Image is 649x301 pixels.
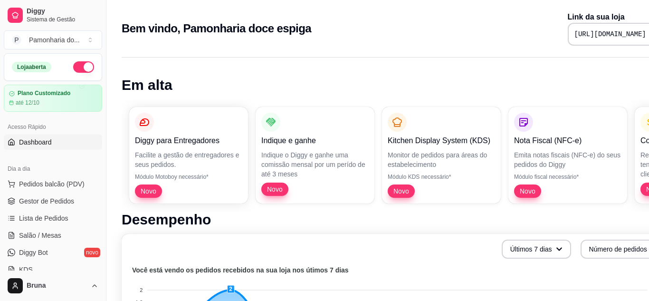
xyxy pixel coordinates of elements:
span: P [12,35,21,45]
tspan: 2 [140,287,143,293]
button: Kitchen Display System (KDS)Monitor de pedidos para áreas do estabelecimentoMódulo KDS necessário... [382,107,501,204]
div: Acesso Rápido [4,119,102,135]
span: Bruna [27,282,87,290]
button: Últimos 7 dias [502,240,571,259]
span: Lista de Pedidos [19,214,68,223]
span: Pedidos balcão (PDV) [19,179,85,189]
text: Você está vendo os pedidos recebidos na sua loja nos útimos 7 dias [132,266,349,274]
div: Pamonharia do ... [29,35,80,45]
button: Bruna [4,274,102,297]
a: DiggySistema de Gestão [4,4,102,27]
span: Sistema de Gestão [27,16,98,23]
a: Gestor de Pedidos [4,194,102,209]
span: Dashboard [19,137,52,147]
p: Módulo KDS necessário* [388,173,495,181]
p: Módulo Motoboy necessário* [135,173,242,181]
button: Indique e ganheIndique o Diggy e ganhe uma comissão mensal por um perído de até 3 mesesNovo [256,107,374,204]
p: Diggy para Entregadores [135,135,242,146]
span: Diggy Bot [19,248,48,257]
span: Novo [263,184,286,194]
span: KDS [19,265,33,274]
button: Pedidos balcão (PDV) [4,176,102,192]
p: Indique o Diggy e ganhe uma comissão mensal por um perído de até 3 meses [261,150,369,179]
a: Salão / Mesas [4,228,102,243]
span: Novo [390,186,413,196]
p: Facilite a gestão de entregadores e seus pedidos. [135,150,242,169]
a: Dashboard [4,135,102,150]
button: Nota Fiscal (NFC-e)Emita notas fiscais (NFC-e) do seus pedidos do DiggyMódulo fiscal necessário*Novo [508,107,627,204]
p: Módulo fiscal necessário* [514,173,621,181]
span: Salão / Mesas [19,231,61,240]
p: Emita notas fiscais (NFC-e) do seus pedidos do Diggy [514,150,621,169]
span: Novo [516,186,539,196]
p: Indique e ganhe [261,135,369,146]
span: Diggy [27,7,98,16]
p: Monitor de pedidos para áreas do estabelecimento [388,150,495,169]
button: Diggy para EntregadoresFacilite a gestão de entregadores e seus pedidos.Módulo Motoboy necessário... [129,107,248,204]
p: Kitchen Display System (KDS) [388,135,495,146]
a: Lista de Pedidos [4,211,102,226]
a: Diggy Botnovo [4,245,102,260]
p: Nota Fiscal (NFC-e) [514,135,621,146]
a: Plano Customizadoaté 12/10 [4,85,102,112]
span: Gestor de Pedidos [19,196,74,206]
article: Plano Customizado [18,90,70,97]
article: até 12/10 [16,99,39,107]
div: Dia a dia [4,161,102,176]
button: Alterar Status [73,61,94,73]
span: Novo [137,186,160,196]
button: Select a team [4,30,102,49]
div: Loja aberta [12,62,51,72]
h2: Bem vindo, Pamonharia doce espiga [122,21,311,36]
a: KDS [4,262,102,277]
pre: [URL][DOMAIN_NAME] [574,29,646,39]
